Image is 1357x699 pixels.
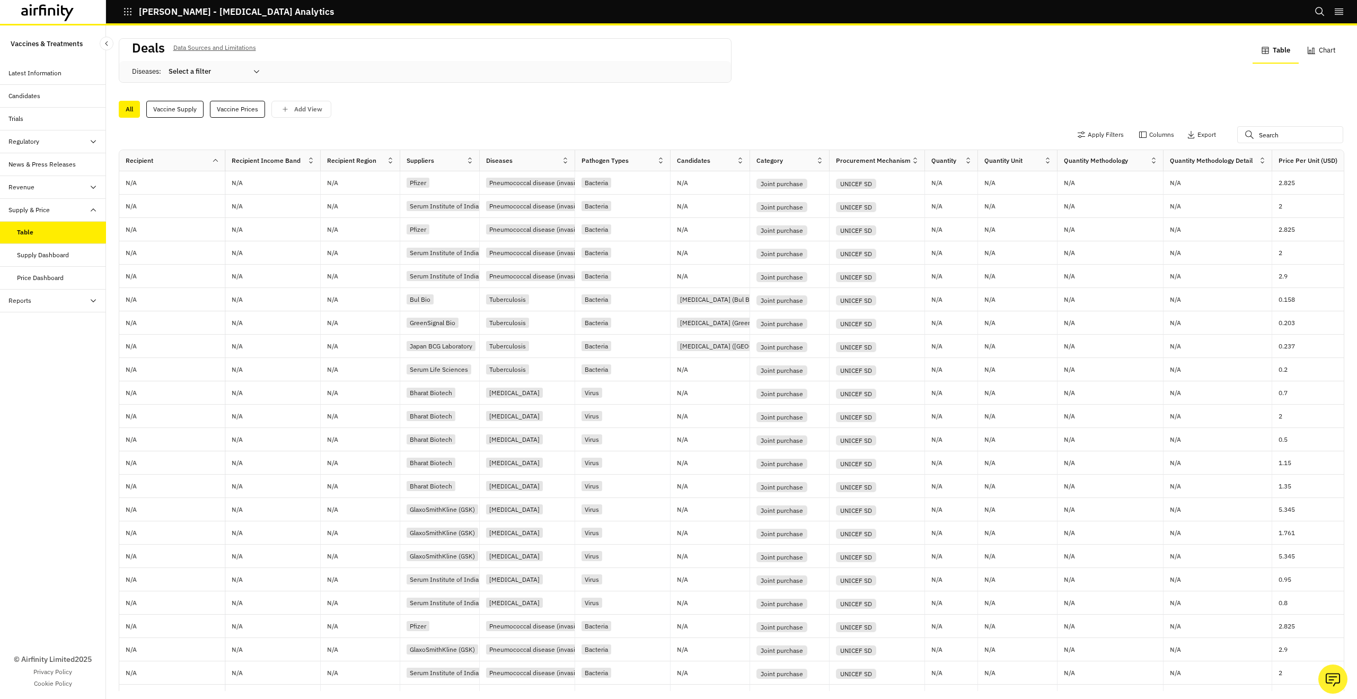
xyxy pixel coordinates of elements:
div: Diseases [486,156,513,165]
a: Cookie Policy [34,679,72,688]
p: N/A [327,320,338,326]
p: N/A [126,483,137,490]
p: N/A [677,460,688,466]
h2: Deals [132,40,165,56]
div: UNICEF SD [836,342,876,352]
p: N/A [1064,203,1075,209]
div: [MEDICAL_DATA] [486,551,543,561]
div: Pneumococcal disease (invasive) [486,178,587,188]
p: N/A [1064,250,1075,256]
div: UNICEF SD [836,319,876,329]
p: N/A [232,553,243,560]
p: N/A [1170,390,1181,396]
div: Bharat Biotech [407,458,455,468]
p: N/A [126,296,137,303]
p: N/A [1170,226,1181,233]
div: UNICEF SD [836,552,876,562]
div: UNICEF SD [836,505,876,515]
button: Columns [1139,126,1174,143]
div: [MEDICAL_DATA] (Bul Bio) [677,294,760,304]
p: N/A [232,506,243,513]
p: N/A [126,506,137,513]
div: UNICEF SD [836,365,876,375]
button: Export [1187,126,1216,143]
p: Add View [294,106,322,113]
button: Table [1253,38,1299,64]
p: N/A [1170,483,1181,490]
div: Serum Institute of India [407,271,482,281]
div: Pathogen Types [581,156,629,165]
p: N/A [232,460,243,466]
p: N/A [126,226,137,233]
div: [MEDICAL_DATA] [486,528,543,538]
div: UNICEF SD [836,529,876,539]
div: Price per Unit (USD) [1279,156,1337,165]
div: Category [756,156,783,165]
div: Bacteria [581,341,611,351]
p: N/A [1064,436,1075,443]
p: N/A [1170,366,1181,373]
div: [MEDICAL_DATA] [486,574,543,584]
div: UNICEF SD [836,412,876,422]
p: N/A [984,460,995,466]
div: Serum Life Sciences [407,364,471,374]
p: N/A [984,180,995,186]
p: N/A [984,576,995,583]
div: Virus [581,504,602,514]
div: Bharat Biotech [407,481,455,491]
p: N/A [1170,273,1181,279]
p: N/A [327,483,338,490]
p: N/A [232,366,243,373]
p: N/A [327,413,338,420]
div: Bharat Biotech [407,434,455,444]
p: N/A [1170,460,1181,466]
button: Search [1315,3,1325,21]
button: Chart [1299,38,1344,64]
p: N/A [232,296,243,303]
p: N/A [126,180,137,186]
p: N/A [931,483,942,490]
p: N/A [126,250,137,256]
p: N/A [126,553,137,560]
p: N/A [677,483,688,490]
button: save changes [271,101,331,118]
div: Bul Bio [407,294,434,304]
div: Virus [581,528,602,538]
p: N/A [327,530,338,536]
p: N/A [126,273,137,279]
p: N/A [327,553,338,560]
div: [MEDICAL_DATA] [486,458,543,468]
div: Joint purchase [756,272,807,282]
p: N/A [1064,460,1075,466]
div: Virus [581,411,602,421]
p: N/A [1064,296,1075,303]
div: Revenue [8,182,34,192]
p: N/A [327,436,338,443]
div: Table [17,228,33,237]
div: Procurement Mechanism [836,156,911,165]
div: Recipient Region [327,156,376,165]
div: Joint purchase [756,482,807,492]
p: N/A [677,250,688,256]
p: N/A [984,436,995,443]
p: N/A [677,530,688,536]
p: N/A [1170,296,1181,303]
p: N/A [677,506,688,513]
div: Serum Institute of India [407,574,482,584]
div: Quantity Methodology Detail [1170,156,1253,165]
p: N/A [1064,366,1075,373]
p: N/A [232,180,243,186]
div: [MEDICAL_DATA] [486,388,543,398]
p: N/A [677,413,688,420]
div: Virus [581,388,602,398]
p: N/A [327,180,338,186]
p: N/A [232,250,243,256]
p: N/A [126,203,137,209]
p: N/A [126,366,137,373]
div: [MEDICAL_DATA] [486,434,543,444]
a: Privacy Policy [33,667,72,677]
p: N/A [1064,483,1075,490]
p: N/A [1064,320,1075,326]
p: N/A [232,343,243,349]
p: N/A [126,413,137,420]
